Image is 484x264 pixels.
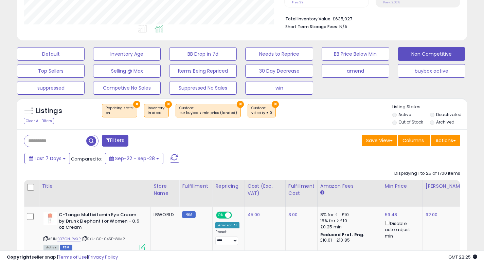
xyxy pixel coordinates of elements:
[17,64,85,78] button: Top Sellers
[392,104,467,110] p: Listing States:
[431,135,460,146] button: Actions
[169,47,237,61] button: BB Drop in 7d
[398,64,465,78] button: buybox active
[322,64,389,78] button: amend
[105,153,163,164] button: Sep-22 - Sep-28
[251,111,272,115] div: velocity = 0
[215,183,241,190] div: Repricing
[436,112,462,117] label: Deactivated
[272,101,279,108] button: ×
[182,211,195,218] small: FBM
[154,183,176,197] div: Store Name
[285,16,331,22] b: Total Inventory Value:
[102,135,128,147] button: Filters
[58,254,87,260] a: Terms of Use
[245,47,313,61] button: Needs to Reprice
[165,101,172,108] button: ×
[93,81,161,95] button: Competive No Sales
[93,64,161,78] button: Selling @ Max
[133,101,140,108] button: ×
[320,190,324,196] small: Amazon Fees.
[43,212,57,225] img: 21kBRW152fL._SL40_.jpg
[42,183,148,190] div: Title
[398,135,430,146] button: Columns
[57,236,80,242] a: B07CNJPVXP
[245,64,313,78] button: 30 Day Decrease
[179,111,237,115] div: cur buybox < min price (landed)
[320,183,379,190] div: Amazon Fees
[320,218,377,224] div: 15% for > £10
[322,47,389,61] button: BB Price Below Min
[24,118,54,124] div: Clear All Filters
[285,14,455,22] li: £635,927
[320,232,365,238] b: Reduced Prof. Rng.
[24,153,70,164] button: Last 7 Days
[179,106,237,116] span: Custom:
[106,111,133,115] div: on
[385,220,417,239] div: Disable auto adjust min
[182,183,210,190] div: Fulfillment
[36,106,62,116] h5: Listings
[288,183,315,197] div: Fulfillment Cost
[394,170,460,177] div: Displaying 1 to 25 of 1700 items
[237,101,244,108] button: ×
[35,155,61,162] span: Last 7 Days
[169,64,237,78] button: Items Being Repriced
[320,238,377,243] div: £10.01 - £10.85
[154,212,174,218] div: LBWORLD
[169,81,237,95] button: Suppressed No Sales
[385,211,397,218] a: 59.48
[383,0,400,4] small: Prev: 12.02%
[288,211,298,218] a: 3.00
[7,254,32,260] strong: Copyright
[251,106,272,116] span: Custom:
[285,24,338,30] b: Short Term Storage Fees:
[248,183,283,197] div: Cost (Exc. VAT)
[71,156,102,162] span: Compared to:
[245,81,313,95] button: win
[436,119,454,125] label: Archived
[320,224,377,230] div: £0.25 min
[385,183,420,190] div: Min Price
[402,137,424,144] span: Columns
[115,155,155,162] span: Sep-22 - Sep-28
[292,0,304,4] small: Prev: 39
[426,183,466,190] div: [PERSON_NAME]
[398,47,465,61] button: Non Competitive
[398,119,423,125] label: Out of Stock
[7,254,118,261] div: seller snap | |
[426,211,438,218] a: 92.00
[231,212,242,218] span: OFF
[398,112,411,117] label: Active
[82,236,125,242] span: | SKU: G0-045E-8IM2
[148,111,165,115] div: in stock
[339,23,347,30] span: N/A
[17,81,85,95] button: suppressed
[248,211,260,218] a: 45.00
[106,106,133,116] span: Repricing state :
[93,47,161,61] button: Inventory Age
[362,135,397,146] button: Save View
[448,254,477,260] span: 2025-10-6 22:25 GMT
[320,212,377,218] div: 8% for <= £10
[88,254,118,260] a: Privacy Policy
[215,222,239,228] div: Amazon AI
[148,106,165,116] span: Inventory :
[217,212,226,218] span: ON
[17,47,85,61] button: Default
[215,230,239,245] div: Preset:
[59,212,141,232] b: C-Tango Multivitamin Eye Cream by Drunk Elephant for Women - 0.5 oz Cream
